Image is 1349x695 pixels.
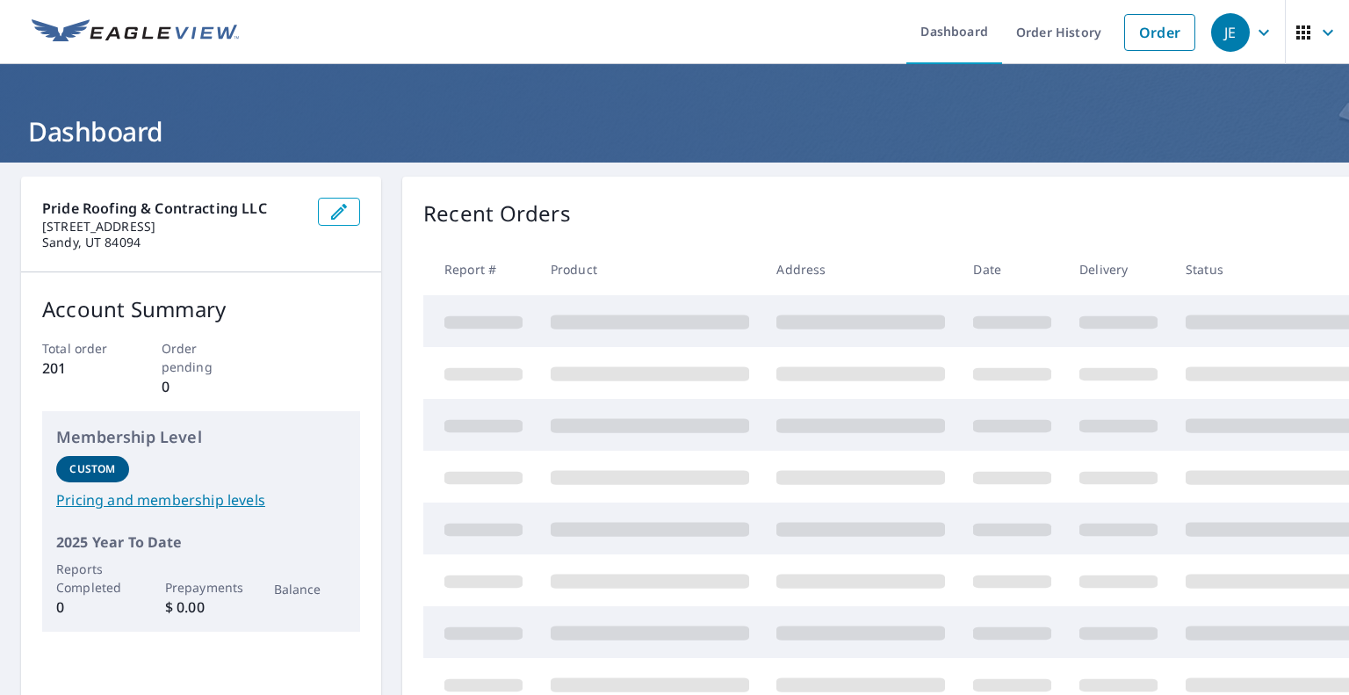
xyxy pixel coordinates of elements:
[165,597,238,618] p: $ 0.00
[69,461,115,477] p: Custom
[1065,243,1172,295] th: Delivery
[32,19,239,46] img: EV Logo
[56,425,346,449] p: Membership Level
[42,219,304,235] p: [STREET_ADDRESS]
[537,243,763,295] th: Product
[162,376,242,397] p: 0
[42,293,360,325] p: Account Summary
[423,243,537,295] th: Report #
[56,597,129,618] p: 0
[56,489,346,510] a: Pricing and membership levels
[21,113,1328,149] h1: Dashboard
[274,580,347,598] p: Balance
[56,532,346,553] p: 2025 Year To Date
[1211,13,1250,52] div: JE
[42,235,304,250] p: Sandy, UT 84094
[165,578,238,597] p: Prepayments
[423,198,571,229] p: Recent Orders
[42,339,122,358] p: Total order
[959,243,1065,295] th: Date
[162,339,242,376] p: Order pending
[56,560,129,597] p: Reports Completed
[1124,14,1195,51] a: Order
[762,243,959,295] th: Address
[42,358,122,379] p: 201
[42,198,304,219] p: Pride Roofing & Contracting LLC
